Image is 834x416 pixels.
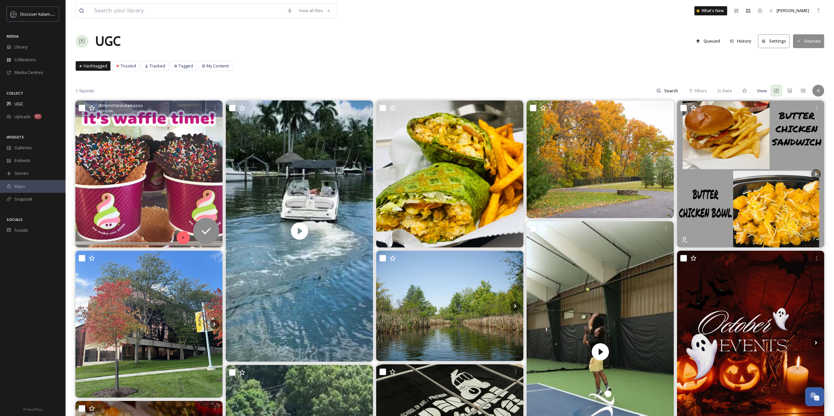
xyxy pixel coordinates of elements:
[805,387,824,406] button: Open Chat
[98,102,143,109] span: @ menchieskalamazoo
[694,6,727,15] a: What's New
[777,8,809,13] span: [PERSON_NAME]
[206,63,229,69] span: My Content
[7,217,23,222] span: SOCIALS
[34,114,42,119] div: 87
[661,84,682,97] input: Search
[14,69,43,76] span: Media Centres
[98,109,113,114] span: 1000 x 1000
[226,100,373,362] video: #grandrapids #grandhavenmichigan #holandmichigan #nortonshores #nortonshoresmichigan #whitehallmi...
[14,196,32,202] span: SnapLink
[226,100,373,362] img: thumbnail
[149,63,165,69] span: Tracked
[14,57,36,63] span: Collections
[121,63,136,69] span: Trusted
[91,4,284,18] input: Search your library
[693,35,723,47] button: Queued
[14,170,29,176] span: Stories
[677,100,824,247] img: Lee's Specials 💥 👉 BUTTER CHICKEN SANDWICH 👉 BUTTER CHICKEN BOWL Fried Crispy Chicken coated in t...
[179,63,193,69] span: Tagged
[84,63,107,69] span: Hashtagged
[376,100,523,247] img: LEE'S SPICY CHICKEN WRAP - $8.99 TODAY ! Juicy Chicken, fresh Lettuce , Tomato Onions, Shredded C...
[766,4,812,17] a: [PERSON_NAME]
[723,88,732,94] span: Date
[14,183,25,190] span: Maps
[75,100,223,247] img: Add some crunch to your Wednesday with a delicious, fresh waffle bowl! Trust us, froyo + waffle b...
[7,91,23,96] span: COLLECT
[757,88,767,94] span: View:
[23,405,42,413] a: Privacy Policy
[23,407,42,411] span: Privacy Policy
[376,251,523,361] img: Kalamazoo County: A trip on Gourdneck Creek, upstream from Gourdneck Lake, involves portaging bea...
[14,44,28,50] span: Library
[7,135,24,139] span: WIDGETS
[14,227,28,233] span: Socials
[296,4,334,17] a: View all files
[20,11,60,17] span: Discover Kalamazoo
[758,34,793,48] a: Settings
[793,34,824,48] button: Sources
[14,157,30,164] span: Embeds
[75,88,94,94] span: 1.1k posts
[695,88,707,94] span: Filters
[758,34,790,48] button: Settings
[14,101,23,107] span: UGC
[7,34,19,39] span: MEDIA
[75,251,223,398] img: Hey campus crew! 💥 We had an awesome time stopping by yesterday — handing out flyers, meeting som...
[10,11,17,17] img: channels4_profile.jpg
[14,145,32,151] span: Galleries
[95,31,121,51] a: UGC
[14,114,31,120] span: Uploads
[693,35,727,47] a: Queued
[527,100,674,218] img: Autumn is well underway here at Park Village Pines! 🍂 Many of our residents were born and raised ...
[727,35,755,47] button: History
[727,35,758,47] a: History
